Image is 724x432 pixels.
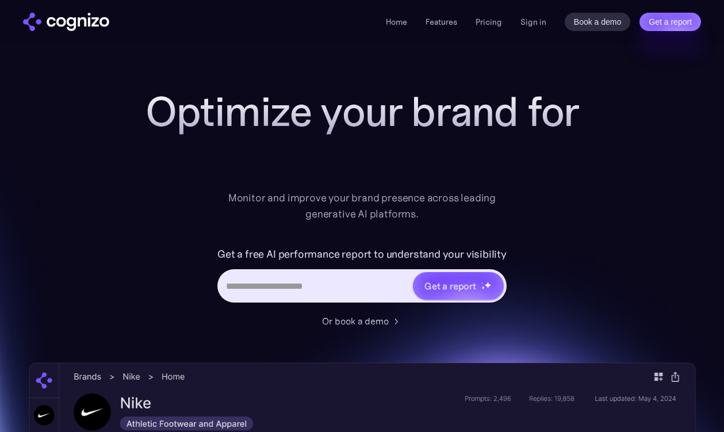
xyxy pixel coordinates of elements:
a: Features [426,17,457,27]
form: Hero URL Input Form [217,245,507,308]
div: Or book a demo [322,314,389,328]
div: Get a report [424,279,476,293]
img: star [481,286,485,290]
img: star [481,282,483,284]
label: Get a free AI performance report to understand your visibility [217,245,507,263]
a: Pricing [476,17,502,27]
a: Sign in [520,15,546,29]
h1: Optimize your brand for [132,89,592,135]
a: Or book a demo [322,314,403,328]
div: Monitor and improve your brand presence across leading generative AI platforms. [221,190,504,222]
img: cognizo logo [23,13,109,31]
a: Get a reportstarstarstar [412,271,505,301]
img: star [484,281,492,289]
a: Get a report [639,13,701,31]
a: Home [386,17,407,27]
a: Book a demo [565,13,631,31]
a: home [23,13,109,31]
